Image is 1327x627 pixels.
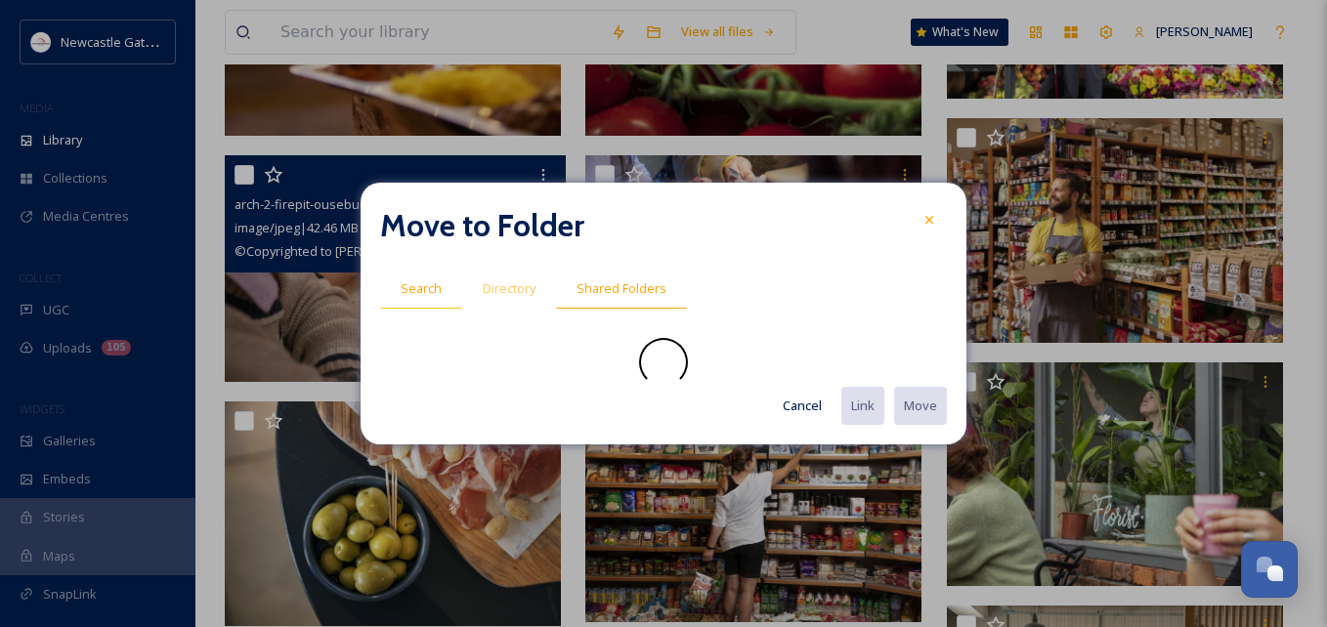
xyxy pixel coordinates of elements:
[894,387,947,425] button: Move
[577,279,666,298] span: Shared Folders
[483,279,535,298] span: Directory
[1241,541,1298,598] button: Open Chat
[380,202,584,249] h2: Move to Folder
[401,279,442,298] span: Search
[841,387,884,425] button: Link
[773,387,832,425] button: Cancel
